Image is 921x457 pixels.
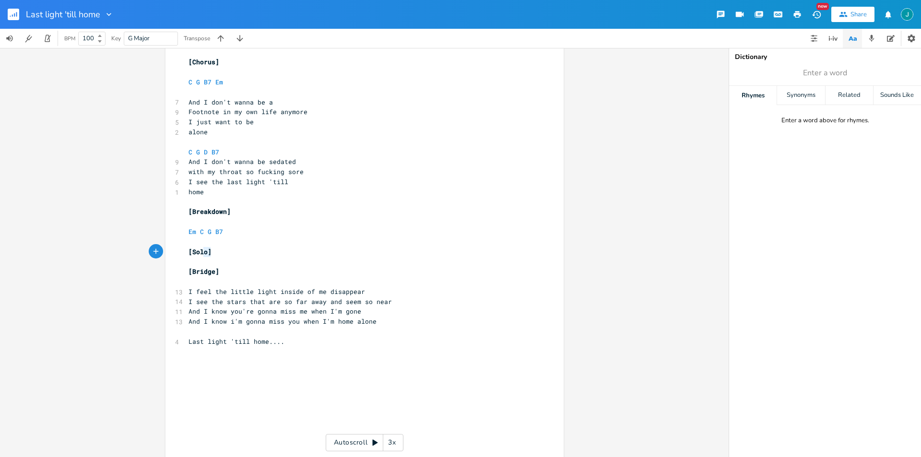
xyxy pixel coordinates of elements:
button: Share [831,7,874,22]
span: [Solo] [189,247,212,256]
span: B7 [204,78,212,86]
div: Enter a word above for rhymes. [781,117,869,125]
span: G [208,227,212,236]
img: J Molnar [901,8,913,21]
span: C [200,227,204,236]
button: New [807,6,826,23]
span: And I know i'm gonna miss you when I'm home alone [189,317,377,326]
div: BPM [64,36,75,41]
span: And I know you're gonna miss me when I'm gone [189,307,361,316]
span: alone [189,128,208,136]
span: I see the last light 'till [189,177,288,186]
span: B7 [212,148,219,156]
span: home [189,187,204,196]
span: And I don't wanna be a [189,98,273,106]
span: [Chorus] [189,58,219,66]
div: Rhymes [729,86,777,105]
div: Dictionary [735,54,915,60]
span: Em [189,227,196,236]
span: G Major [128,34,150,43]
span: And I don't wanna be sedated [189,157,296,166]
span: I feel the little light inside of me disappear [189,287,365,296]
span: with my throat so fucking sore [189,167,304,176]
span: [Breakdown] [189,207,231,216]
span: Last light 'till home.... [189,337,284,346]
span: [Bridge] [189,267,219,276]
span: G [196,78,200,86]
span: Em [215,78,223,86]
span: Enter a word [803,68,847,79]
div: Autoscroll [326,434,403,451]
span: C [189,78,192,86]
div: New [816,3,829,10]
span: I see the stars that are so far away and seem so near [189,297,392,306]
span: G [196,148,200,156]
span: D [204,148,208,156]
span: B7 [215,227,223,236]
div: Related [826,86,873,105]
span: C [189,148,192,156]
span: Last light 'till home [26,10,100,19]
div: Sounds Like [874,86,921,105]
div: Share [850,10,867,19]
div: Key [111,35,121,41]
div: Synonyms [777,86,825,105]
span: I just want to be [189,117,254,126]
div: Transpose [184,35,210,41]
div: 3x [383,434,401,451]
span: Footnote in my own life anymore [189,107,307,116]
